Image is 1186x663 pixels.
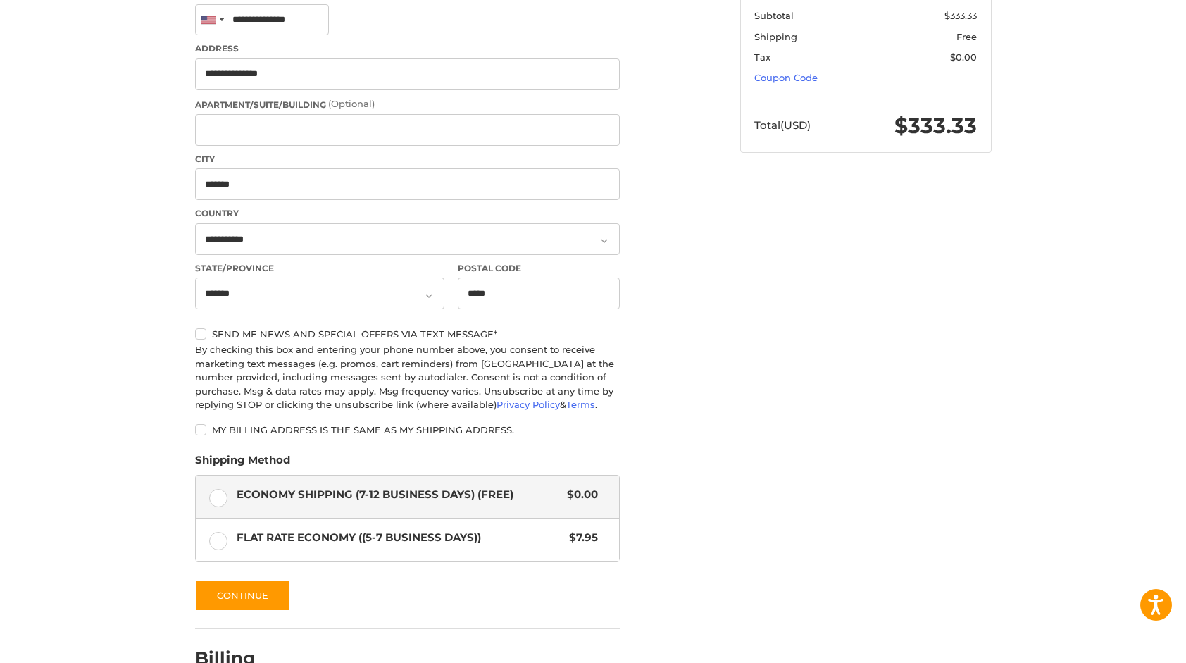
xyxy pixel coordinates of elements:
label: Address [195,42,620,55]
span: $7.95 [563,530,599,546]
label: State/Province [195,262,444,275]
legend: Shipping Method [195,452,290,475]
label: Country [195,207,620,220]
button: Continue [195,579,291,612]
span: Shipping [754,31,797,42]
label: City [195,153,620,166]
span: Total (USD) [754,118,811,132]
label: Send me news and special offers via text message* [195,328,620,340]
div: United States: +1 [196,5,228,35]
a: Coupon Code [754,72,818,83]
label: Apartment/Suite/Building [195,97,620,111]
span: $333.33 [894,113,977,139]
div: By checking this box and entering your phone number above, you consent to receive marketing text ... [195,343,620,412]
span: Economy Shipping (7-12 Business Days) (Free) [237,487,561,503]
span: Subtotal [754,10,794,21]
span: $0.00 [950,51,977,63]
span: Free [956,31,977,42]
span: $333.33 [944,10,977,21]
a: Privacy Policy [497,399,560,410]
label: Postal Code [458,262,620,275]
span: $0.00 [561,487,599,503]
label: My billing address is the same as my shipping address. [195,424,620,435]
span: Tax [754,51,770,63]
a: Terms [566,399,595,410]
span: Flat Rate Economy ((5-7 Business Days)) [237,530,563,546]
small: (Optional) [328,98,375,109]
